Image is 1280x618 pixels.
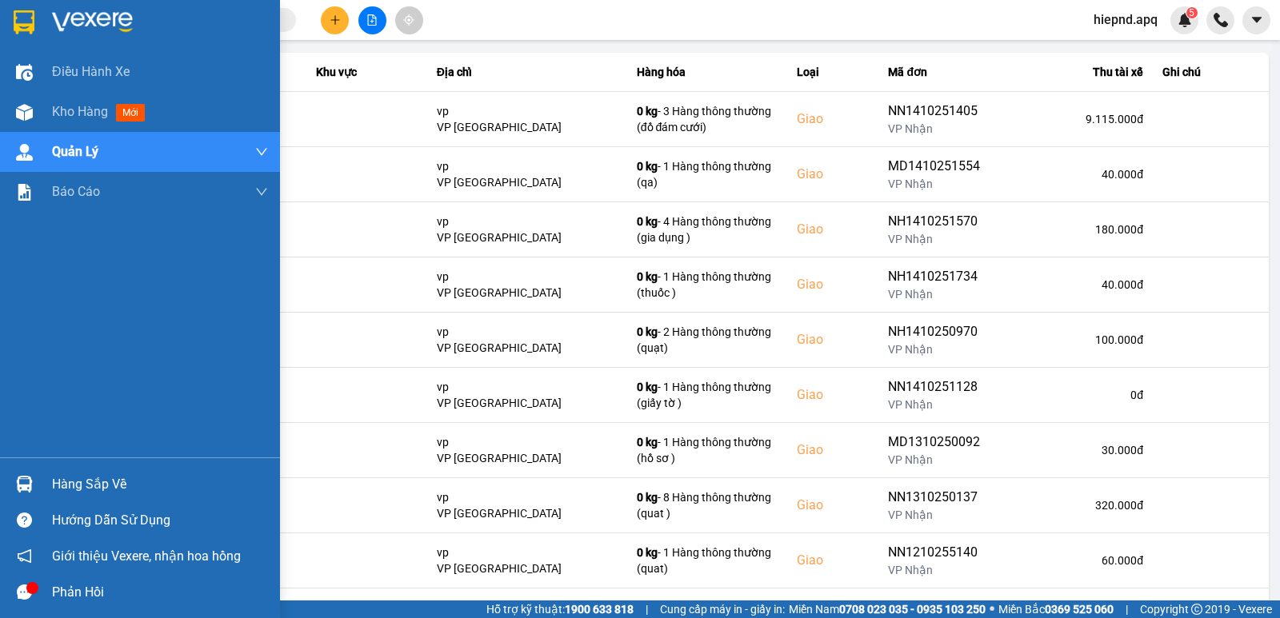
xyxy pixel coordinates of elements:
div: vp [437,103,618,119]
div: - 1 Hàng thông thường (giấy tờ ) [637,379,778,411]
div: Giao [797,385,870,405]
span: caret-down [1250,13,1264,27]
span: 0 kg [637,325,658,338]
div: VP Nhận [888,507,989,523]
span: down [255,185,268,198]
span: | [1126,600,1128,618]
div: 100.000 đ [1008,332,1143,348]
span: 0 kg [637,160,658,173]
span: Miền Nam [789,600,986,618]
span: Kho hàng [52,104,108,119]
span: Báo cáo [52,181,100,201]
span: Quản Lý [52,142,98,161]
div: 60.000 đ [1008,552,1143,568]
div: NH1410251734 [888,267,989,286]
th: Mã đơn [878,53,998,92]
img: warehouse-icon [16,64,33,81]
span: question-circle [17,512,32,528]
div: - 4 Hàng thông thường (gia dụng ) [637,213,778,245]
img: icon-new-feature [1178,13,1192,27]
div: VP [GEOGRAPHIC_DATA] [437,450,618,466]
div: vp [437,379,618,395]
div: VP [GEOGRAPHIC_DATA] [437,229,618,245]
div: Giao [797,441,870,460]
div: NN1310250137 [888,488,989,507]
div: - 3 Hàng thông thường (đồ đám cưới) [637,103,778,135]
div: - 1 Hàng thông thường (qa) [637,158,778,190]
div: VP [GEOGRAPHIC_DATA] [437,395,618,411]
div: - 2 Hàng thông thường (quạt) [637,324,778,356]
div: NN1210255140 [888,543,989,562]
div: NH1410251570 [888,212,989,231]
button: caret-down [1242,6,1270,34]
button: file-add [358,6,386,34]
img: warehouse-icon [16,476,33,492]
div: vp [437,324,618,340]
span: 0 kg [637,215,658,228]
div: VP Nhận [888,562,989,578]
th: Khu vực [306,53,427,92]
span: 5 [1189,7,1194,18]
div: NH1410250970 [888,322,989,341]
strong: 0369 525 060 [1045,603,1114,616]
span: Giới thiệu Vexere, nhận hoa hồng [52,546,241,566]
span: message [17,584,32,600]
span: 0 kg [637,381,658,393]
div: 320.000 đ [1008,497,1143,513]
div: VP Nhận [888,231,989,247]
div: vp [437,544,618,560]
sup: 5 [1186,7,1198,18]
div: 30.000 đ [1008,442,1143,458]
th: Hàng hóa [627,53,787,92]
div: VP [GEOGRAPHIC_DATA] [437,505,618,521]
div: vp [437,158,618,174]
span: Miền Bắc [998,600,1114,618]
span: 0 kg [637,546,658,559]
span: down [255,146,268,158]
div: 0 đ [1008,387,1143,403]
div: - 1 Hàng thông thường (quat) [637,544,778,576]
div: vp [437,213,618,229]
div: vp [437,489,618,505]
div: VP [GEOGRAPHIC_DATA] [437,174,618,190]
img: logo-vxr [14,10,34,34]
span: 0 kg [637,436,658,449]
div: Thu tài xế [1008,62,1143,82]
div: 40.000 đ [1008,166,1143,182]
div: VP Nhận [888,452,989,468]
span: ⚪️ [990,606,994,612]
div: 40.000 đ [1008,277,1143,293]
span: aim [403,14,414,26]
strong: 1900 633 818 [565,603,634,616]
div: vp [437,434,618,450]
div: - 8 Hàng thông thường (quat ) [637,489,778,521]
th: Địa chỉ [427,53,627,92]
span: copyright [1191,604,1202,615]
div: VP Nhận [888,286,989,302]
span: 0 kg [637,270,658,283]
th: Loại [787,53,879,92]
div: vp [437,269,618,285]
div: VP Nhận [888,341,989,357]
span: plus [330,14,341,26]
div: MD0910252903 [888,598,989,617]
div: VP Nhận [888,397,989,413]
img: warehouse-icon [16,144,33,161]
div: Hàng sắp về [52,472,268,496]
span: Điều hành xe [52,62,130,82]
span: 0 kg [637,491,658,504]
div: VP [GEOGRAPHIC_DATA] [437,560,618,576]
div: - 1 Hàng thông thường (thuốc ) [637,269,778,301]
div: Hướng dẫn sử dụng [52,508,268,532]
button: plus [321,6,349,34]
div: vp [437,600,618,616]
div: NN1410251405 [888,102,989,121]
div: MD1310250092 [888,433,989,452]
div: VP [GEOGRAPHIC_DATA] [437,340,618,356]
div: Giao [797,165,870,184]
div: Giao [797,496,870,515]
div: Giao [797,110,870,129]
div: Giao [797,220,870,239]
strong: 0708 023 035 - 0935 103 250 [839,603,986,616]
span: notification [17,548,32,564]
